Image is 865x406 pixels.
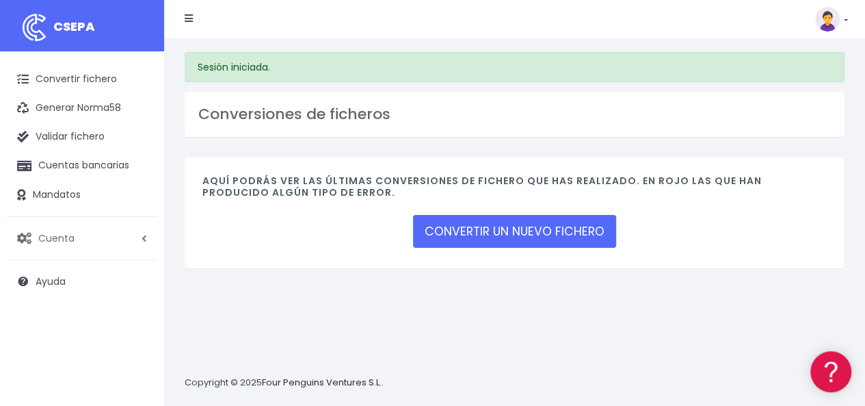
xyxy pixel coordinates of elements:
div: Sesión iniciada. [185,52,844,82]
h4: Aquí podrás ver las últimas conversiones de fichero que has realizado. En rojo las que han produc... [202,175,827,205]
a: Cuenta [7,224,157,253]
a: Cuentas bancarias [7,151,157,180]
a: Convertir fichero [7,65,157,94]
span: CSEPA [53,18,95,35]
a: Mandatos [7,181,157,210]
a: Validar fichero [7,123,157,151]
a: Generar Norma58 [7,94,157,123]
img: logo [17,10,51,45]
a: CONVERTIR UN NUEVO FICHERO [413,215,616,248]
span: Ayuda [36,275,66,288]
a: Ayuda [7,267,157,296]
p: Copyright © 2025 . [185,376,384,390]
a: Four Penguins Ventures S.L. [262,376,382,389]
img: profile [815,7,840,31]
span: Cuenta [38,231,75,244]
h3: Conversiones de ficheros [198,105,831,123]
